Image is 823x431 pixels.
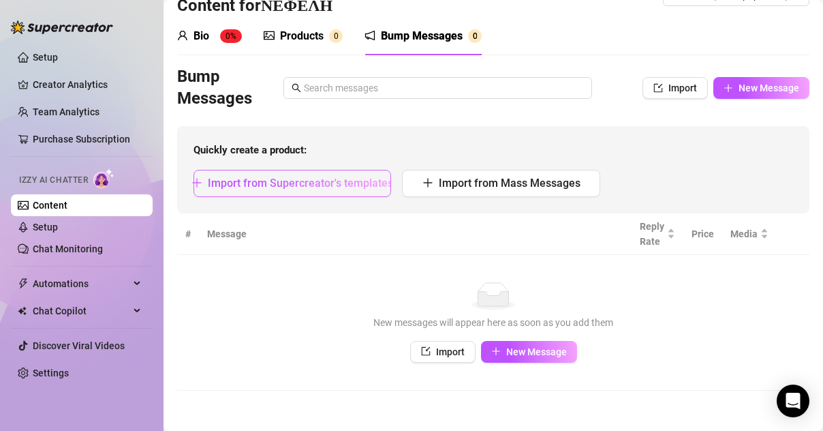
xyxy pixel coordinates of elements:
div: Bio [193,28,209,44]
span: Media [730,226,758,241]
img: logo-BBDzfeDw.svg [11,20,113,34]
span: import [421,346,431,356]
sup: 0% [220,29,242,43]
span: Import from Mass Messages [439,177,580,190]
img: Chat Copilot [18,306,27,316]
a: Purchase Subscription [33,134,130,145]
a: Settings [33,368,69,378]
button: Import [642,77,708,99]
span: import [653,83,663,93]
span: Izzy AI Chatter [19,174,88,187]
span: plus [191,177,202,188]
a: Setup [33,222,58,233]
span: plus [724,83,733,93]
span: Reply Rate [640,219,664,249]
span: Automations [33,273,129,295]
span: search [292,83,301,93]
button: New Message [713,77,809,99]
span: Import [668,83,697,93]
th: Media [722,213,777,255]
th: Price [683,213,722,255]
span: plus [422,177,433,188]
div: New messages will appear here as soon as you add them [191,315,796,330]
span: Chat Copilot [33,300,129,322]
span: New Message [506,346,567,357]
img: AI Chatter [93,168,114,188]
button: Import from Supercreator's templates [193,170,391,197]
div: Open Intercom Messenger [777,385,809,417]
h3: Bump Messages [177,66,266,110]
a: Creator Analytics [33,74,142,95]
button: Import from Mass Messages [402,170,600,197]
a: Content [33,200,67,211]
a: Team Analytics [33,106,99,117]
th: Reply Rate [632,213,683,255]
span: notification [364,30,375,41]
th: Message [199,213,632,255]
a: Setup [33,52,58,63]
button: Import [410,341,476,363]
a: Chat Monitoring [33,243,103,254]
div: Products [280,28,324,44]
span: thunderbolt [18,278,29,289]
span: New Message [739,83,799,93]
a: Discover Viral Videos [33,340,125,351]
span: Import [436,346,465,357]
span: picture [264,30,275,41]
span: plus [491,346,501,356]
span: Import from Supercreator's templates [208,177,393,190]
sup: 0 [468,29,482,43]
strong: Quickly create a product: [193,144,307,156]
div: Bump Messages [381,28,463,44]
span: user [177,30,188,41]
th: # [177,213,199,255]
button: New Message [481,341,577,363]
input: Search messages [304,80,584,95]
sup: 0 [329,29,343,43]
